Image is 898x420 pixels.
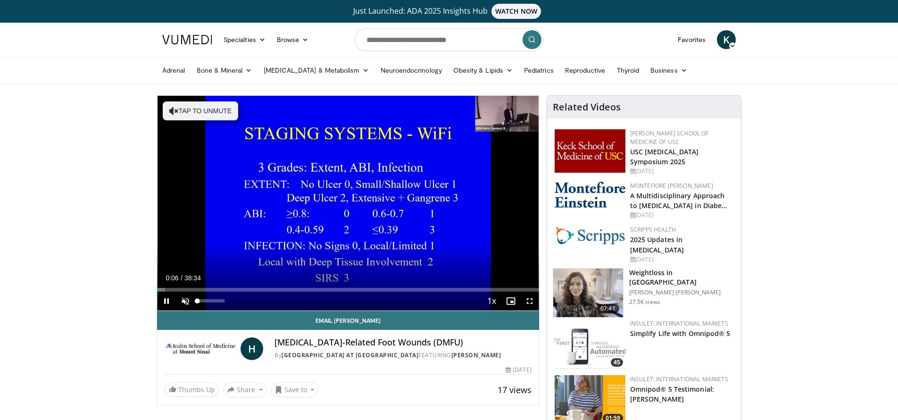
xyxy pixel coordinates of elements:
[630,385,714,403] a: Omnipod® 5 Testimonial: [PERSON_NAME]
[482,292,501,311] button: Playback Rate
[498,384,532,395] span: 17 views
[157,61,191,80] a: Adrenal
[629,289,735,296] p: [PERSON_NAME] [PERSON_NAME]
[553,101,621,113] h4: Related Videos
[555,129,625,173] img: 7b941f1f-d101-407a-8bfa-07bd47db01ba.png.150x105_q85_autocrop_double_scale_upscale_version-0.2.jpg
[274,337,531,348] h4: [MEDICAL_DATA]-Related Foot Wounds (DMFU)
[630,319,728,328] a: Insulet: International Markets
[491,4,541,19] span: WATCH NOW
[645,61,693,80] a: Business
[184,274,201,282] span: 38:34
[223,382,267,397] button: Share
[282,351,418,359] a: [GEOGRAPHIC_DATA] at [GEOGRAPHIC_DATA]
[165,382,219,397] a: Thumbs Up
[191,61,258,80] a: Bone & Mineral
[218,30,271,49] a: Specialties
[271,30,315,49] a: Browse
[164,4,734,19] a: Just Launched: ADA 2025 Insights HubWATCH NOW
[271,382,319,397] button: Save to
[181,274,183,282] span: /
[375,61,448,80] a: Neuroendocrinology
[520,292,539,311] button: Fullscreen
[717,30,736,49] a: K
[157,311,539,330] a: Email [PERSON_NAME]
[553,268,735,318] a: 07:41 Weightloss in [GEOGRAPHIC_DATA] [PERSON_NAME] [PERSON_NAME] 27.5K views
[597,304,619,313] span: 07:41
[274,351,531,360] div: By FEATURING
[630,167,733,176] div: [DATE]
[559,61,611,80] a: Reproductive
[241,337,263,360] a: H
[162,35,212,44] img: VuMedi Logo
[630,129,709,146] a: [PERSON_NAME] School of Medicine of USC
[630,329,731,338] a: Simplify Life with Omnipod® 5
[630,182,713,190] a: Montefiore [PERSON_NAME]
[553,269,623,318] img: 9983fed1-7565-45be-8934-aef1103ce6e2.150x105_q85_crop-smart_upscale.jpg
[451,351,501,359] a: [PERSON_NAME]
[555,319,625,369] a: 45
[157,288,539,292] div: Progress Bar
[166,274,178,282] span: 0:06
[555,182,625,208] img: b0142b4c-93a1-4b58-8f91-5265c282693c.png.150x105_q85_autocrop_double_scale_upscale_version-0.2.png
[176,292,195,311] button: Unmute
[611,61,645,80] a: Thyroid
[611,358,623,367] span: 45
[630,211,733,219] div: [DATE]
[629,268,735,287] h3: Weightloss in [GEOGRAPHIC_DATA]
[630,235,684,254] a: 2025 Updates in [MEDICAL_DATA]
[197,299,224,302] div: Volume Level
[157,292,176,311] button: Pause
[630,375,728,383] a: Insulet: International Markets
[629,298,660,306] p: 27.5K views
[555,319,625,369] img: f4bac35f-2703-40d6-a70d-02c4a6bd0abe.png.150x105_q85_crop-smart_upscale.png
[163,101,238,120] button: Tap to unmute
[355,28,543,51] input: Search topics, interventions
[672,30,711,49] a: Favorites
[630,226,676,234] a: Scripps Health
[506,366,531,374] div: [DATE]
[157,96,539,311] video-js: Video Player
[258,61,375,80] a: [MEDICAL_DATA] & Metabolism
[555,226,625,245] img: c9f2b0b7-b02a-4276-a72a-b0cbb4230bc1.jpg.150x105_q85_autocrop_double_scale_upscale_version-0.2.jpg
[630,255,733,264] div: [DATE]
[165,337,237,360] img: Icahn School of Medicine at Mount Sinai
[518,61,559,80] a: Pediatrics
[448,61,518,80] a: Obesity & Lipids
[630,191,728,210] a: A Multidisciplinary Approach to [MEDICAL_DATA] in Diabe…
[501,292,520,311] button: Enable picture-in-picture mode
[630,147,699,166] a: USC [MEDICAL_DATA] Symposium 2025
